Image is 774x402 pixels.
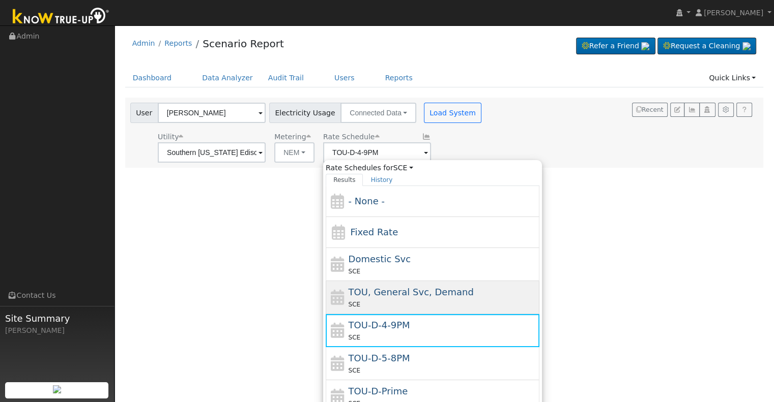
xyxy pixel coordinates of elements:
span: TOU-D-5-8PM [349,353,410,363]
span: Electricity Usage [269,103,341,123]
a: Quick Links [701,69,763,87]
a: Admin [132,39,155,47]
a: Audit Trail [261,69,311,87]
input: Select a Utility [158,142,266,163]
span: [PERSON_NAME] [704,9,763,17]
span: SCE [349,367,361,374]
a: Scenario Report [203,38,284,50]
span: Rate Schedules for [326,163,413,173]
input: Select a Rate Schedule [323,142,431,163]
button: Connected Data [340,103,416,123]
button: Edit User [670,103,684,117]
a: Dashboard [125,69,180,87]
button: Settings [718,103,734,117]
button: NEM [274,142,314,163]
a: Refer a Friend [576,38,655,55]
div: [PERSON_NAME] [5,325,109,336]
a: SCE [393,164,413,172]
div: Utility [158,132,266,142]
img: retrieve [641,42,649,50]
img: retrieve [53,385,61,393]
a: Help Link [736,103,752,117]
span: SCE [349,334,361,341]
button: Multi-Series Graph [684,103,700,117]
a: Results [326,174,363,186]
span: - None - [349,196,385,206]
span: User [130,103,158,123]
span: TOU-D-Prime [349,386,408,396]
a: Data Analyzer [194,69,261,87]
button: Recent [632,103,668,117]
div: Metering [274,132,314,142]
input: Select a User [158,103,266,123]
span: Site Summary [5,312,109,325]
span: Time of Use, General Service, Demand Metered, Critical Peak Option: TOU-GS-2 CPP, Three Phase (2k... [349,287,474,297]
span: SCE [349,268,361,275]
span: TOU-D-4-9PM [349,320,410,330]
button: Login As [699,103,715,117]
span: Fixed Rate [350,227,398,237]
button: Load System [424,103,482,123]
span: SCE [349,301,361,308]
a: Users [327,69,362,87]
img: Know True-Up [8,6,114,28]
img: retrieve [742,42,751,50]
a: History [363,174,400,186]
span: Domestic Service [349,254,411,264]
a: Request a Cleaning [657,38,756,55]
span: Alias: None [323,133,379,141]
a: Reports [378,69,420,87]
a: Reports [164,39,192,47]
